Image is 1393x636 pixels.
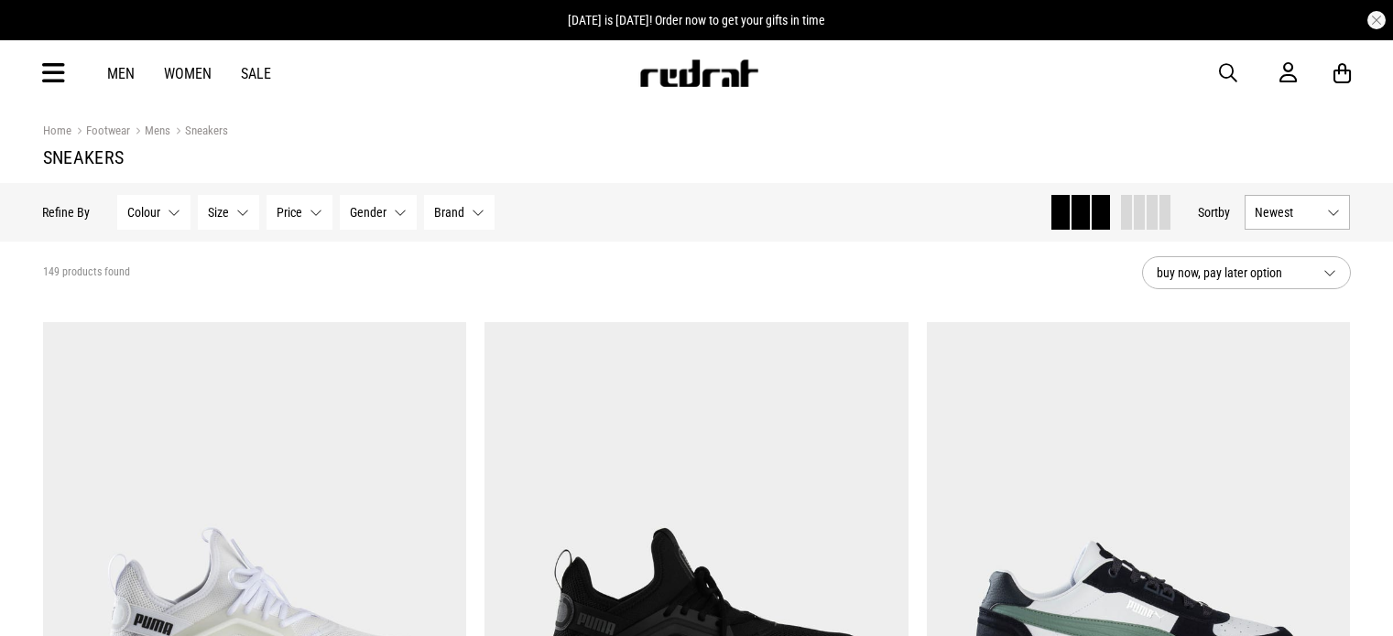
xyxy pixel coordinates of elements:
a: Home [43,124,71,137]
a: Men [107,65,135,82]
button: Price [267,195,333,230]
a: Sneakers [170,124,228,141]
span: [DATE] is [DATE]! Order now to get your gifts in time [568,13,825,27]
a: Mens [130,124,170,141]
h1: Sneakers [43,146,1351,168]
span: 149 products found [43,265,130,280]
a: Sale [241,65,271,82]
img: Redrat logo [638,59,759,87]
button: Colour [118,195,191,230]
button: Size [199,195,260,230]
a: Footwear [71,124,130,141]
span: Size [209,205,230,220]
span: Gender [351,205,387,220]
button: Brand [425,195,495,230]
button: Gender [341,195,418,230]
span: buy now, pay later option [1157,262,1309,284]
span: by [1219,205,1231,220]
button: Newest [1246,195,1351,230]
button: Sortby [1199,201,1231,223]
p: Refine By [43,205,91,220]
span: Newest [1256,205,1321,220]
a: Women [164,65,212,82]
span: Price [278,205,303,220]
span: Colour [128,205,161,220]
button: buy now, pay later option [1142,256,1351,289]
span: Brand [435,205,465,220]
